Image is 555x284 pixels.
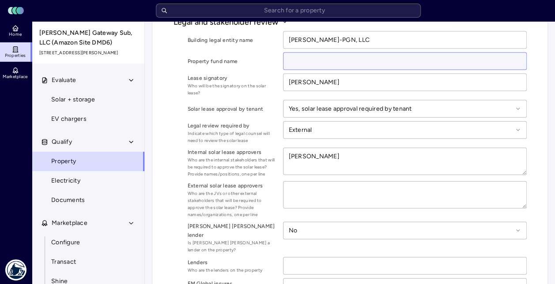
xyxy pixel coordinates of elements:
span: Who are the JVs or other external stakeholders that will be required to approve the solar lease? ... [188,190,276,218]
span: Marketplace [52,218,87,228]
label: Lenders [188,258,276,267]
label: Building legal entity name [188,36,276,45]
a: Configure [32,233,145,252]
span: Transact [51,257,76,267]
span: Documents [51,195,85,205]
label: Legal review required by [188,121,276,130]
span: Configure [51,238,80,247]
span: Properties [5,53,26,58]
button: Qualify [32,132,145,152]
a: Documents [32,191,145,210]
span: Is [PERSON_NAME] [PERSON_NAME] a lender on the property? [188,239,276,254]
button: Legal and stakeholder review [174,16,527,28]
span: Electricity [51,176,80,186]
a: Electricity [32,171,145,191]
span: [PERSON_NAME] Gateway Sub, LLC (Amazon Site DMD6) [39,28,138,48]
textarea: [PERSON_NAME] [283,148,526,175]
label: [PERSON_NAME] [PERSON_NAME] lender [188,222,276,239]
span: Property [51,157,76,166]
label: Property fund name [188,57,276,66]
a: Transact [32,252,145,272]
span: Home [9,32,22,37]
span: Who are the internal stakeholders that will be required to approve the solar lease? Provide names... [188,157,276,178]
span: Indicate which type of legal counsel will need to review the solar lease [188,130,276,144]
span: Who are the lenders on the property [188,267,276,274]
label: Lease signatory [188,74,276,82]
input: Search for a property [156,4,421,18]
span: [STREET_ADDRESS][PERSON_NAME] [39,49,138,56]
span: Who will be the signatory on the solar lease? [188,82,276,97]
label: Solar lease approval by tenant [188,105,276,113]
button: Marketplace [32,213,145,233]
label: Internal solar lease approvers [188,148,276,157]
a: Property [32,152,145,171]
label: External solar lease approvers [188,181,276,190]
span: Legal and stakeholder review [174,16,278,28]
a: EV chargers [32,109,145,129]
span: Marketplace [3,74,27,79]
button: Evaluate [32,71,145,90]
a: Solar + storage [32,90,145,109]
span: Evaluate [52,75,76,85]
span: EV chargers [51,114,87,124]
span: Qualify [52,137,72,147]
span: Solar + storage [51,95,95,105]
img: PGIM [5,259,26,280]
